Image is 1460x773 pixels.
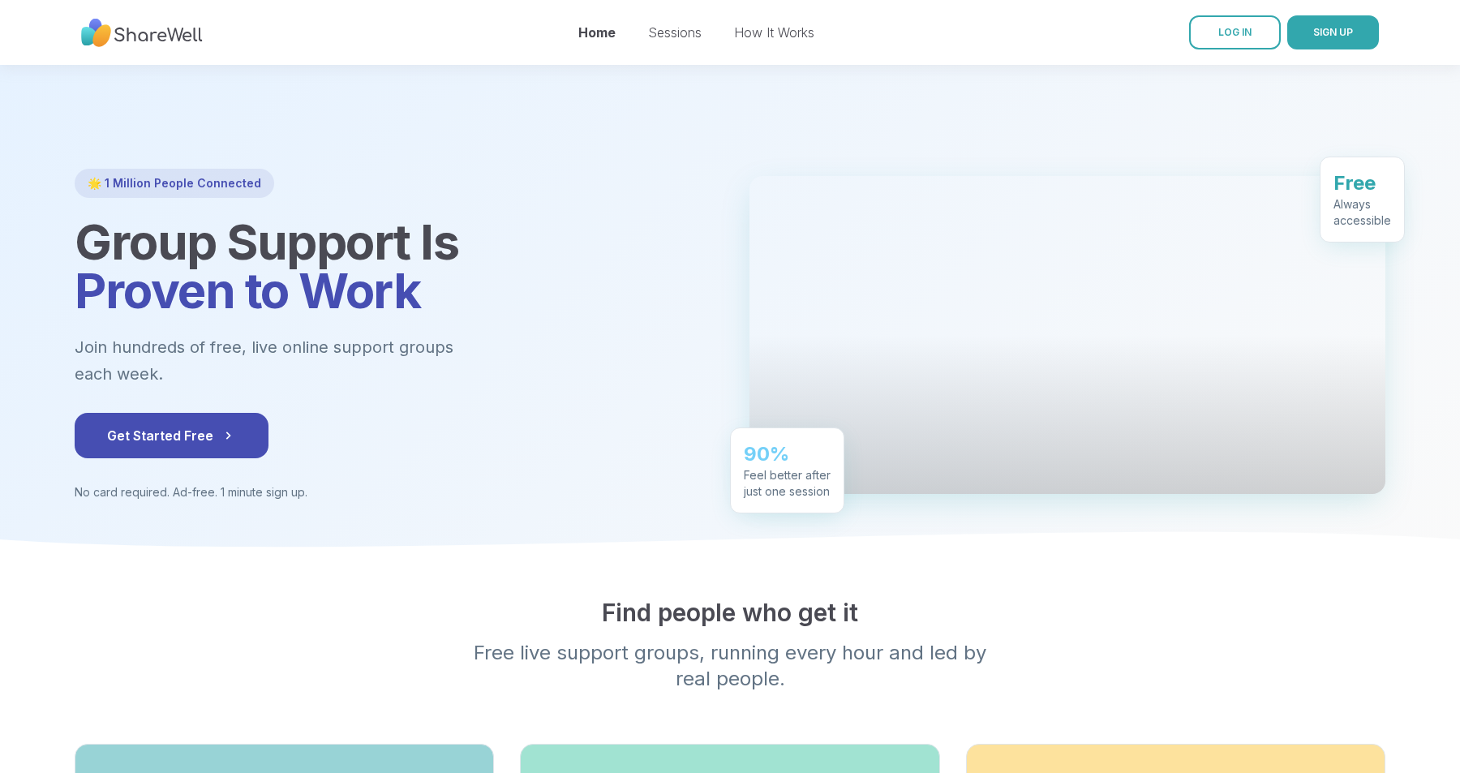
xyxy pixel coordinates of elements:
[1189,15,1281,49] a: LOG IN
[744,440,831,466] div: 90%
[1218,26,1252,38] span: LOG IN
[107,426,236,445] span: Get Started Free
[648,24,702,41] a: Sessions
[75,334,542,387] p: Join hundreds of free, live online support groups each week.
[1333,170,1391,195] div: Free
[734,24,814,41] a: How It Works
[75,598,1385,627] h2: Find people who get it
[1313,26,1353,38] span: SIGN UP
[81,11,203,55] img: ShareWell Nav Logo
[75,484,711,500] p: No card required. Ad-free. 1 minute sign up.
[578,24,616,41] a: Home
[1333,195,1391,228] div: Always accessible
[75,413,268,458] button: Get Started Free
[75,217,711,315] h1: Group Support Is
[75,261,420,320] span: Proven to Work
[744,466,831,499] div: Feel better after just one session
[75,169,274,198] div: 🌟 1 Million People Connected
[419,640,1041,692] p: Free live support groups, running every hour and led by real people.
[1287,15,1379,49] button: SIGN UP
